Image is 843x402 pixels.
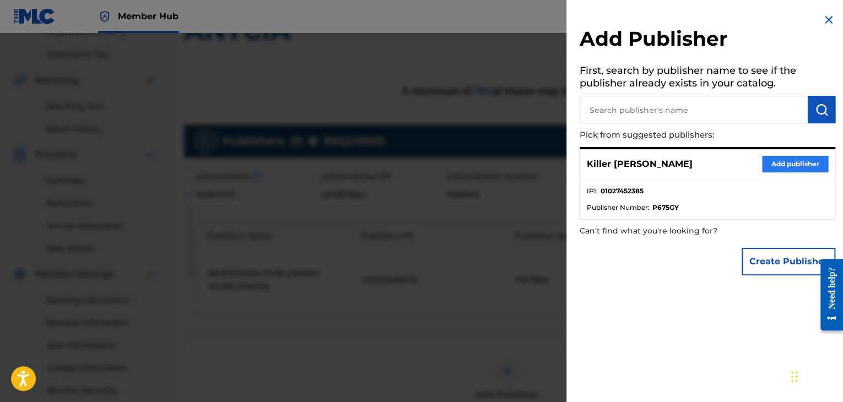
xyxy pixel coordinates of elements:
span: Publisher Number : [587,203,650,213]
span: IPI : [587,186,598,196]
h2: Add Publisher [580,26,835,55]
img: MLC Logo [13,8,56,24]
p: Killer [PERSON_NAME] [587,157,693,171]
button: Create Publisher [742,248,835,275]
img: Search Works [815,103,828,116]
p: Pick from suggested publishers: [580,123,772,147]
iframe: Chat Widget [788,349,843,402]
strong: P675GY [652,203,679,213]
div: Trascina [791,360,798,393]
div: Widget chat [788,349,843,402]
span: Member Hub [118,10,179,23]
img: Top Rightsholder [98,10,111,23]
input: Search publisher's name [580,96,808,123]
h5: First, search by publisher name to see if the publisher already exists in your catalog. [580,61,835,96]
p: Can't find what you're looking for? [580,220,772,242]
iframe: Resource Center [812,251,843,339]
button: Add publisher [762,156,828,172]
strong: 01027452385 [601,186,644,196]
